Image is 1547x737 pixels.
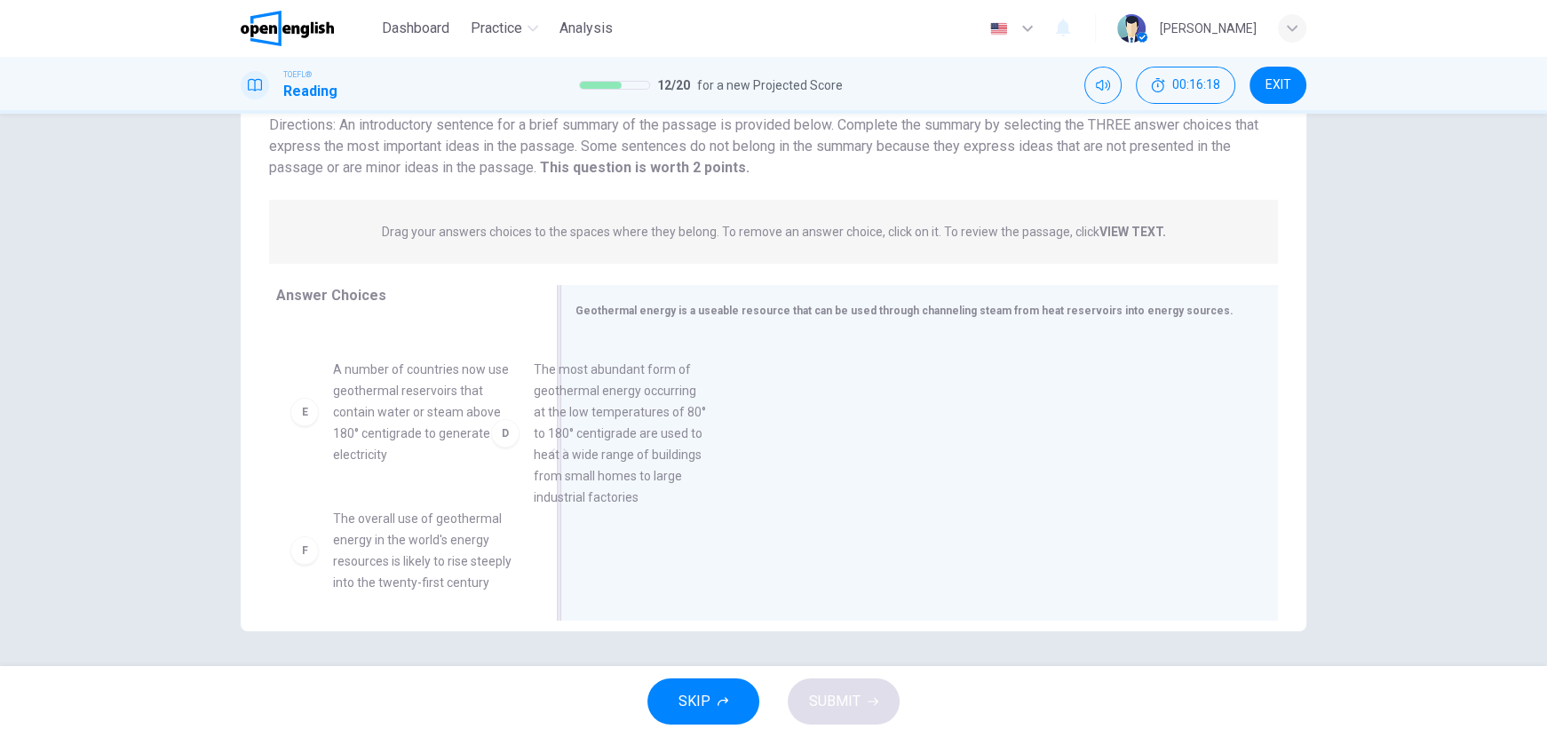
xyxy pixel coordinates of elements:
[241,11,334,46] img: OpenEnglish logo
[375,12,456,44] button: Dashboard
[1136,67,1235,104] div: Hide
[678,689,710,714] span: SKIP
[1136,67,1235,104] button: 00:16:18
[536,159,750,176] strong: This question is worth 2 points.
[575,305,1234,317] span: Geothermal energy is a useable resource that can be used through channeling steam from heat reser...
[657,75,690,96] span: 12 / 20
[559,18,613,39] span: Analysis
[1172,78,1220,92] span: 00:16:18
[697,75,843,96] span: for a new Projected Score
[647,678,759,725] button: SKIP
[382,225,1166,239] p: Drag your answers choices to the spaces where they belong. To remove an answer choice, click on i...
[471,18,522,39] span: Practice
[382,18,449,39] span: Dashboard
[283,68,312,81] span: TOEFL®
[1265,78,1291,92] span: EXIT
[269,116,1258,176] span: Directions: An introductory sentence for a brief summary of the passage is provided below. Comple...
[1249,67,1306,104] button: EXIT
[1084,67,1122,104] div: Mute
[1117,14,1146,43] img: Profile picture
[241,11,375,46] a: OpenEnglish logo
[283,81,337,102] h1: Reading
[552,12,620,44] button: Analysis
[1160,18,1257,39] div: [PERSON_NAME]
[464,12,545,44] button: Practice
[988,22,1010,36] img: en
[1099,225,1166,239] strong: VIEW TEXT.
[276,287,386,304] span: Answer Choices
